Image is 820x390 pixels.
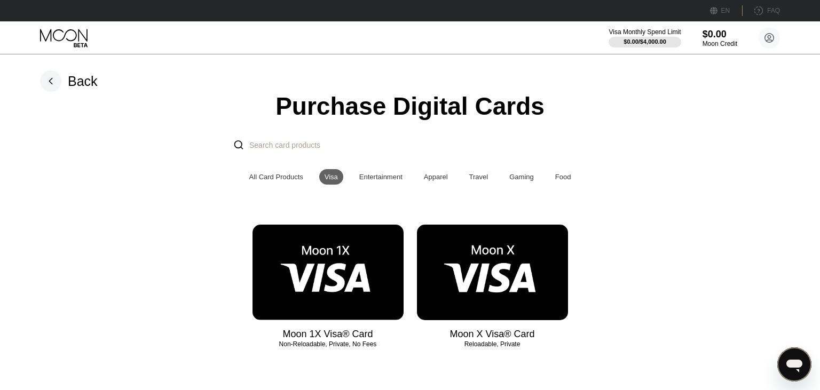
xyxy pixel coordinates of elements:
div: Moon 1X Visa® Card [282,329,373,340]
div: Gaming [504,169,539,185]
input: Search card products [249,133,592,156]
iframe: Button to launch messaging window [777,347,811,381]
div: Purchase Digital Cards [275,92,545,121]
div: Travel [464,169,494,185]
div: Back [68,74,98,89]
div: FAQ [767,7,780,14]
div: Gaming [509,173,534,181]
div: FAQ [743,5,780,16]
div:  [228,133,249,156]
div: EN [710,5,743,16]
div: Back [40,70,98,92]
div: Apparel [424,173,448,181]
div: Reloadable, Private [417,340,568,348]
div: Moon X Visa® Card [450,329,534,340]
div: Food [555,173,571,181]
div: Non-Reloadable, Private, No Fees [253,340,404,348]
div: Moon Credit [703,40,737,47]
div: Apparel [419,169,453,185]
div: Visa [319,169,343,185]
div: $0.00 [703,29,737,40]
div: Food [550,169,577,185]
div: Visa [325,173,338,181]
div: EN [721,7,730,14]
div: Travel [469,173,488,181]
div: Visa Monthly Spend Limit$0.00/$4,000.00 [609,28,681,47]
div: All Card Products [249,173,303,181]
div: $0.00Moon Credit [703,29,737,47]
div: Entertainment [359,173,403,181]
div: All Card Products [244,169,309,185]
div:  [233,139,244,151]
div: $0.00 / $4,000.00 [624,38,666,45]
div: Entertainment [354,169,408,185]
div: Visa Monthly Spend Limit [609,28,681,36]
